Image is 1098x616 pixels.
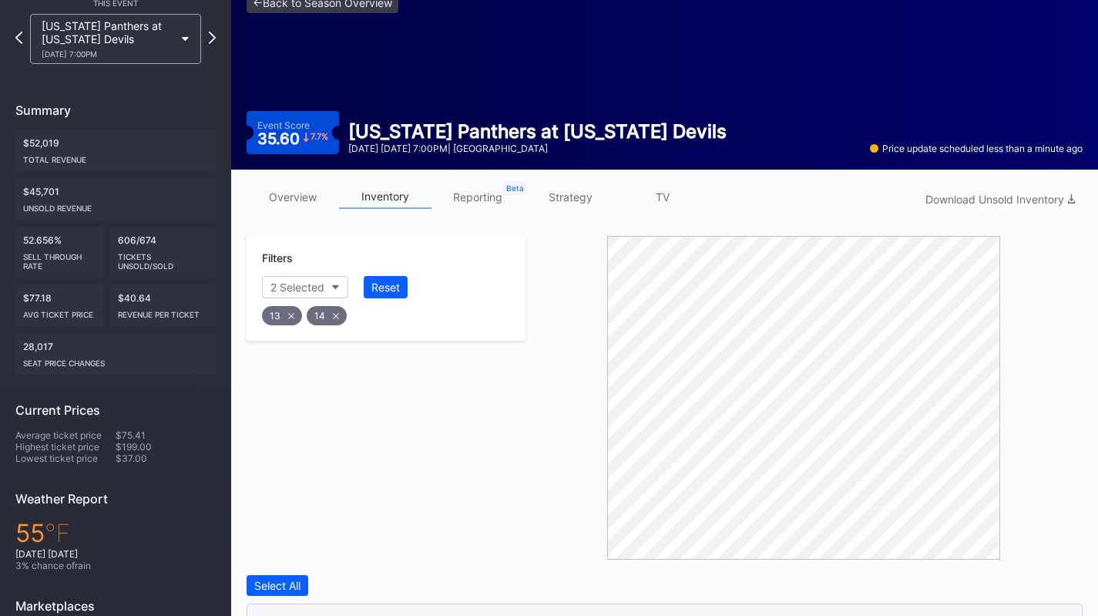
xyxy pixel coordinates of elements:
[247,575,308,596] button: Select All
[110,284,216,327] div: $40.64
[15,548,216,560] div: [DATE] [DATE]
[371,281,400,294] div: Reset
[15,441,116,453] div: Highest ticket price
[348,143,727,154] div: [DATE] [DATE] 7:00PM | [GEOGRAPHIC_DATA]
[118,246,208,271] div: Tickets Unsold/Sold
[262,276,348,298] button: 2 Selected
[254,579,301,592] div: Select All
[110,227,216,278] div: 606/674
[23,149,208,164] div: Total Revenue
[870,143,1083,154] div: Price update scheduled less than a minute ago
[45,518,70,548] span: ℉
[270,281,324,294] div: 2 Selected
[364,276,408,298] button: Reset
[348,120,727,143] div: [US_STATE] Panthers at [US_STATE] Devils
[23,352,208,368] div: seat price changes
[15,518,216,548] div: 55
[15,178,216,220] div: $45,701
[247,185,339,209] a: overview
[339,185,431,209] a: inventory
[257,131,328,146] div: 35.60
[15,453,116,464] div: Lowest ticket price
[15,284,104,327] div: $77.18
[524,185,616,209] a: strategy
[15,491,216,507] div: Weather Report
[262,251,510,264] div: Filters
[15,333,216,375] div: 28,017
[616,185,709,209] a: TV
[15,560,216,571] div: 3 % chance of rain
[23,304,96,319] div: Avg ticket price
[15,103,216,118] div: Summary
[116,429,216,441] div: $75.41
[925,193,1075,206] div: Download Unsold Inventory
[15,429,116,441] div: Average ticket price
[262,306,302,325] div: 13
[307,306,347,325] div: 14
[23,246,96,271] div: Sell Through Rate
[116,441,216,453] div: $199.00
[118,304,208,319] div: Revenue per ticket
[15,227,104,278] div: 52.656%
[15,402,216,418] div: Current Prices
[311,133,328,141] div: 7.7 %
[42,49,174,59] div: [DATE] 7:00PM
[23,197,208,213] div: Unsold Revenue
[257,119,310,131] div: Event Score
[42,19,174,59] div: [US_STATE] Panthers at [US_STATE] Devils
[431,185,524,209] a: reporting
[116,453,216,464] div: $37.00
[918,189,1083,210] button: Download Unsold Inventory
[15,130,216,172] div: $52,019
[15,598,216,614] div: Marketplaces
